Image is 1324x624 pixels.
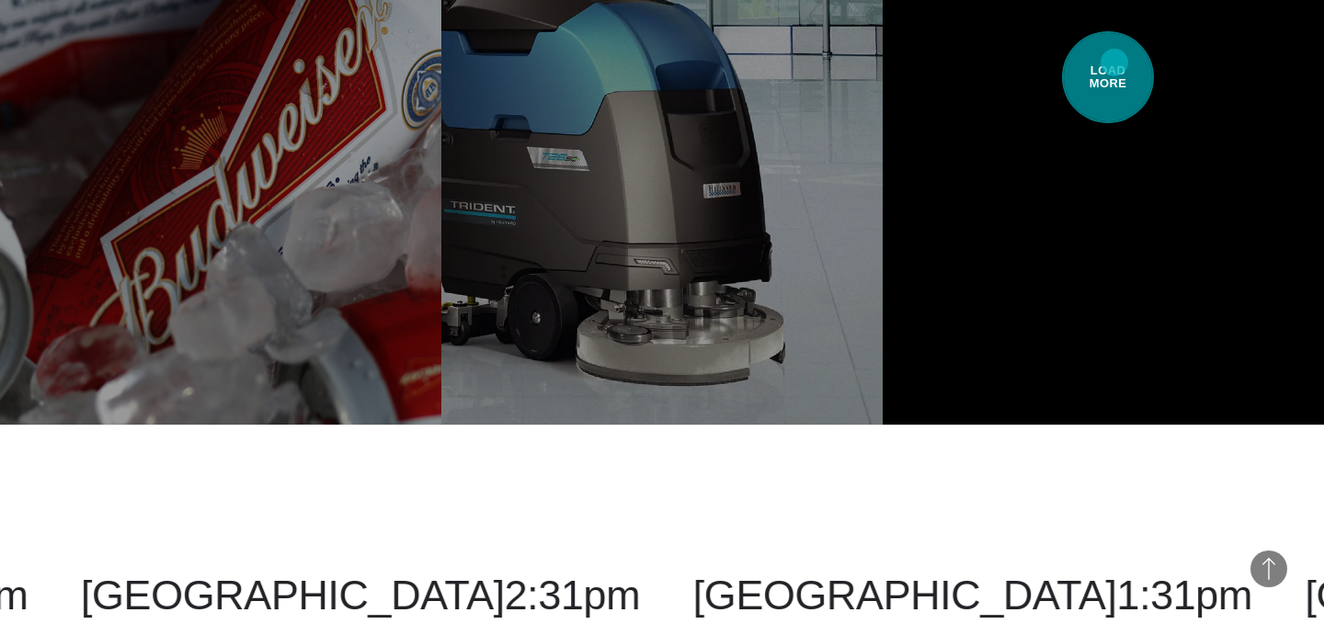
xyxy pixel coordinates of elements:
[81,572,640,618] a: [GEOGRAPHIC_DATA]2:31pm
[1062,31,1154,123] span: Load More
[1116,572,1251,618] span: 1:31pm
[693,572,1252,618] a: [GEOGRAPHIC_DATA]1:31pm
[1250,550,1287,587] button: Back to Top
[505,572,640,618] span: 2:31pm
